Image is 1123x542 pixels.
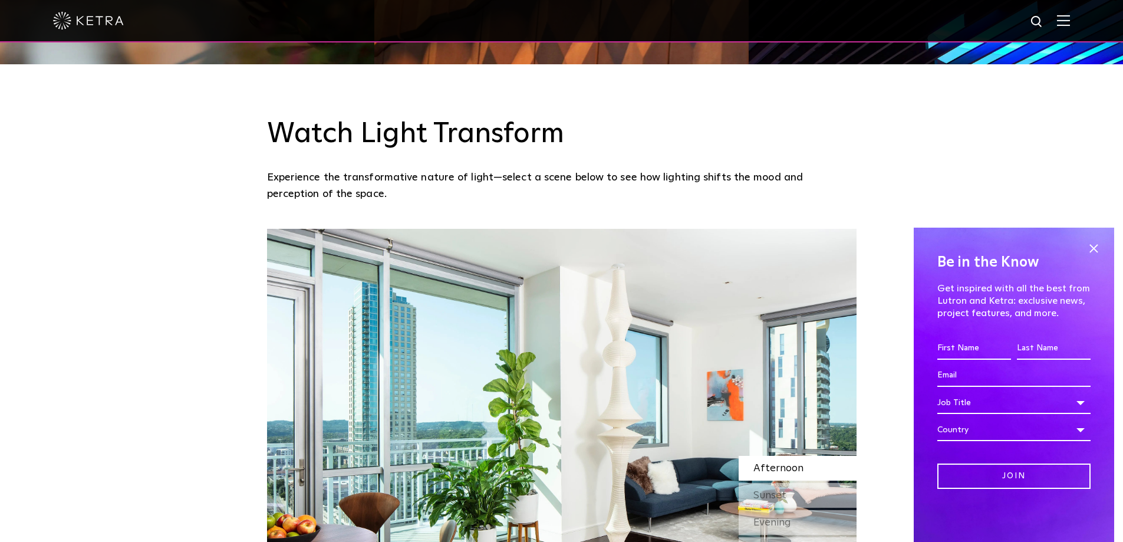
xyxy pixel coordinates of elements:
[753,490,786,501] span: Sunset
[267,169,851,203] p: Experience the transformative nature of light—select a scene below to see how lighting shifts the...
[753,517,791,528] span: Evening
[1030,15,1045,29] img: search icon
[937,464,1091,489] input: Join
[937,283,1091,319] p: Get inspired with all the best from Lutron and Ketra: exclusive news, project features, and more.
[267,117,857,152] h3: Watch Light Transform
[1017,337,1091,360] input: Last Name
[937,251,1091,274] h4: Be in the Know
[937,337,1011,360] input: First Name
[753,463,803,474] span: Afternoon
[53,12,124,29] img: ketra-logo-2019-white
[1057,15,1070,26] img: Hamburger%20Nav.svg
[937,364,1091,387] input: Email
[937,419,1091,441] div: Country
[937,392,1091,414] div: Job Title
